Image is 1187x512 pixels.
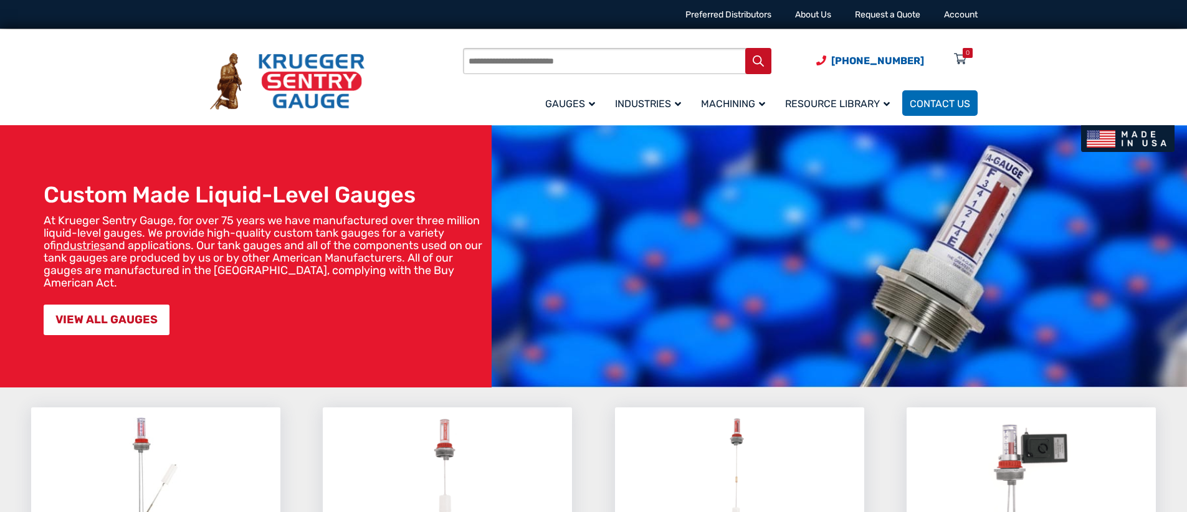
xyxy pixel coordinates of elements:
[615,98,681,110] span: Industries
[44,181,485,208] h1: Custom Made Liquid-Level Gauges
[608,88,694,118] a: Industries
[44,305,169,335] a: VIEW ALL GAUGES
[694,88,778,118] a: Machining
[795,9,831,20] a: About Us
[44,214,485,289] p: At Krueger Sentry Gauge, for over 75 years we have manufactured over three million liquid-level g...
[1081,125,1175,152] img: Made In USA
[831,55,924,67] span: [PHONE_NUMBER]
[210,53,365,110] img: Krueger Sentry Gauge
[492,125,1187,387] img: bg_hero_bannerksentry
[685,9,771,20] a: Preferred Distributors
[56,239,105,252] a: industries
[966,48,970,58] div: 0
[785,98,890,110] span: Resource Library
[701,98,765,110] span: Machining
[816,53,924,69] a: Phone Number (920) 434-8860
[545,98,595,110] span: Gauges
[944,9,978,20] a: Account
[778,88,902,118] a: Resource Library
[902,90,978,116] a: Contact Us
[910,98,970,110] span: Contact Us
[538,88,608,118] a: Gauges
[855,9,920,20] a: Request a Quote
